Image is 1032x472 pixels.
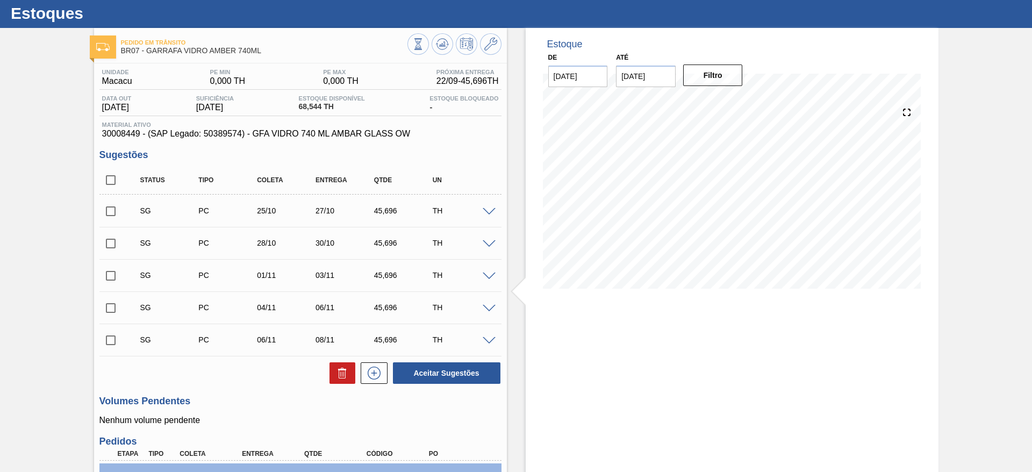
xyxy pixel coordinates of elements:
[146,450,178,457] div: Tipo
[121,47,407,55] span: BR07 - GARRAFA VIDRO AMBER 740ML
[102,129,499,139] span: 30008449 - (SAP Legado: 50389574) - GFA VIDRO 740 ML AMBAR GLASS OW
[429,95,498,102] span: Estoque Bloqueado
[313,303,378,312] div: 06/11/2025
[430,176,495,184] div: UN
[313,335,378,344] div: 08/11/2025
[436,76,499,86] span: 22/09 - 45,696 TH
[138,303,203,312] div: Sugestão Criada
[427,95,501,112] div: -
[102,95,132,102] span: Data out
[371,271,436,280] div: 45,696
[430,239,495,247] div: TH
[96,43,110,51] img: Ícone
[616,54,628,61] label: Até
[407,33,429,55] button: Visão Geral dos Estoques
[196,335,261,344] div: Pedido de Compra
[196,303,261,312] div: Pedido de Compra
[324,362,355,384] div: Excluir Sugestões
[371,176,436,184] div: Qtde
[196,103,234,112] span: [DATE]
[210,76,246,86] span: 0,000 TH
[254,239,319,247] div: 28/10/2025
[313,176,378,184] div: Entrega
[430,206,495,215] div: TH
[121,39,407,46] span: Pedido em Trânsito
[547,39,583,50] div: Estoque
[323,76,359,86] span: 0,000 TH
[371,206,436,215] div: 45,696
[548,66,608,87] input: dd/mm/yyyy
[254,335,319,344] div: 06/11/2025
[371,239,436,247] div: 45,696
[371,335,436,344] div: 45,696
[138,239,203,247] div: Sugestão Criada
[102,69,132,75] span: Unidade
[388,361,501,385] div: Aceitar Sugestões
[138,271,203,280] div: Sugestão Criada
[99,436,501,447] h3: Pedidos
[138,335,203,344] div: Sugestão Criada
[210,69,246,75] span: PE MIN
[99,149,501,161] h3: Sugestões
[196,239,261,247] div: Pedido de Compra
[480,33,501,55] button: Ir ao Master Data / Geral
[254,176,319,184] div: Coleta
[430,303,495,312] div: TH
[430,271,495,280] div: TH
[426,450,496,457] div: PO
[323,69,359,75] span: PE MAX
[196,271,261,280] div: Pedido de Compra
[313,239,378,247] div: 30/10/2025
[548,54,557,61] label: De
[138,206,203,215] div: Sugestão Criada
[371,303,436,312] div: 45,696
[239,450,309,457] div: Entrega
[393,362,500,384] button: Aceitar Sugestões
[436,69,499,75] span: Próxima Entrega
[302,450,371,457] div: Qtde
[616,66,676,87] input: dd/mm/yyyy
[11,7,202,19] h1: Estoques
[99,416,501,425] p: Nenhum volume pendente
[115,450,147,457] div: Etapa
[254,206,319,215] div: 25/10/2025
[102,121,499,128] span: Material ativo
[196,176,261,184] div: Tipo
[102,76,132,86] span: Macacu
[196,95,234,102] span: Suficiência
[299,103,365,111] span: 68,544 TH
[196,206,261,215] div: Pedido de Compra
[364,450,434,457] div: Código
[430,335,495,344] div: TH
[313,271,378,280] div: 03/11/2025
[683,65,743,86] button: Filtro
[254,271,319,280] div: 01/11/2025
[254,303,319,312] div: 04/11/2025
[313,206,378,215] div: 27/10/2025
[355,362,388,384] div: Nova sugestão
[138,176,203,184] div: Status
[456,33,477,55] button: Programar Estoque
[99,396,501,407] h3: Volumes Pendentes
[177,450,247,457] div: Coleta
[432,33,453,55] button: Atualizar Gráfico
[102,103,132,112] span: [DATE]
[299,95,365,102] span: Estoque Disponível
